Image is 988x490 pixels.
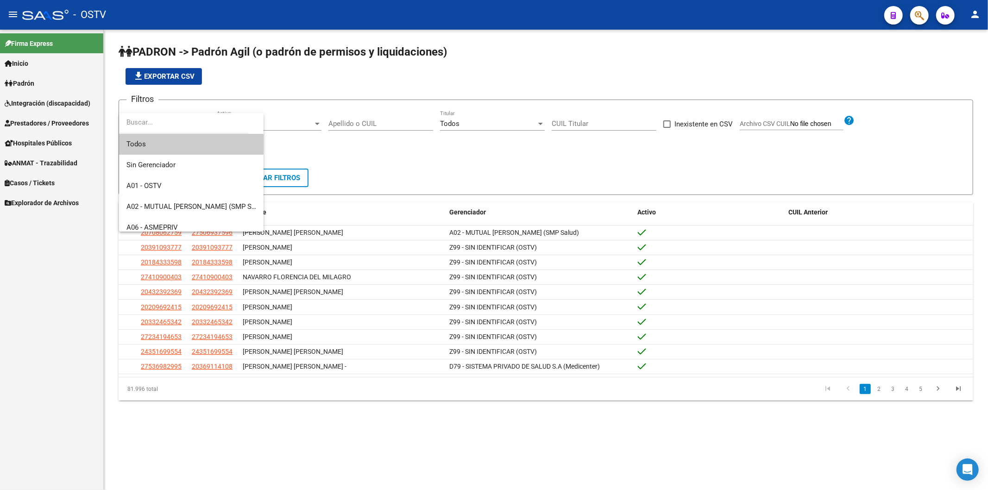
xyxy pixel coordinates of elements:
[119,112,249,133] input: dropdown search
[126,182,162,190] span: A01 - OSTV
[126,223,178,232] span: A06 - ASMEPRIV
[957,459,979,481] div: Open Intercom Messenger
[126,134,256,155] span: Todos
[126,202,267,211] span: A02 - MUTUAL [PERSON_NAME] (SMP Salud)
[126,161,176,169] span: Sin Gerenciador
